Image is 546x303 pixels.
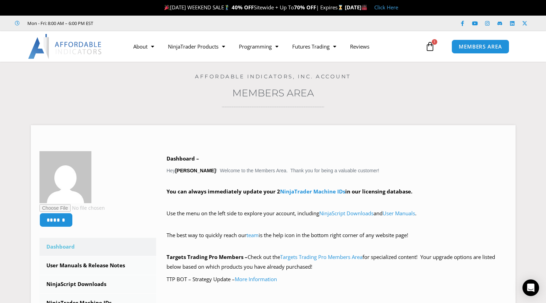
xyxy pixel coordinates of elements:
[167,275,507,284] p: TTP BOT – Strategy Update –
[345,4,367,11] strong: [DATE]
[167,154,507,284] div: Hey ! Welcome to the Members Area. Thank you for being a valuable customer!
[167,209,507,228] p: Use the menu on the left side to explore your account, including and .
[161,38,232,54] a: NinjaTrader Products
[415,36,445,57] a: 1
[232,87,314,99] a: Members Area
[103,20,207,27] iframe: Customer reviews powered by Trustpilot
[451,40,509,54] a: MEMBERS AREA
[362,5,367,10] img: 🏭
[224,5,230,10] img: 🏌️‍♂️
[167,252,507,272] p: Check out the for specialized content! Your upgrade options are listed below based on which produ...
[28,34,102,59] img: LogoAI | Affordable Indicators – NinjaTrader
[338,5,343,10] img: ⌛
[383,210,415,217] a: User Manuals
[343,38,376,54] a: Reviews
[232,4,254,11] strong: 40% OFF
[39,238,156,256] a: Dashboard
[280,188,345,195] a: NinjaTrader Machine IDs
[167,231,507,250] p: The best way to quickly reach our is the help icon in the bottom right corner of any website page!
[294,4,316,11] strong: 70% OFF
[167,253,248,260] strong: Targets Trading Pro Members –
[235,276,277,283] a: More Information
[39,257,156,275] a: User Manuals & Release Notes
[459,44,502,49] span: MEMBERS AREA
[39,275,156,293] a: NinjaScript Downloads
[167,188,412,195] strong: You can always immediately update your 2 in our licensing database.
[232,38,285,54] a: Programming
[164,5,170,10] img: 🎉
[195,73,351,80] a: Affordable Indicators, Inc. Account
[522,279,539,296] div: Open Intercom Messenger
[39,151,91,203] img: 06ff55a5b0eaf95e16e650e5a58f7014a0daa7be84368a156ded94ad01bb0b9f
[126,38,161,54] a: About
[319,210,374,217] a: NinjaScript Downloads
[126,38,423,54] nav: Menu
[432,39,437,45] span: 1
[26,19,93,27] span: Mon - Fri: 8:00 AM – 6:00 PM EST
[167,155,199,162] b: Dashboard –
[247,232,259,239] a: team
[163,4,344,11] span: [DATE] WEEKEND SALE Sitewide + Up To | Expires
[175,168,216,173] strong: [PERSON_NAME]
[374,4,398,11] a: Click Here
[285,38,343,54] a: Futures Trading
[280,253,362,260] a: Targets Trading Pro Members Area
